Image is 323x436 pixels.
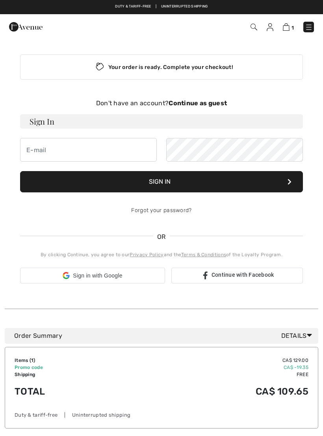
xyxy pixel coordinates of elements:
[15,371,122,378] td: Shipping
[20,268,165,283] div: Sign in with Google
[20,114,303,129] h3: Sign In
[20,138,157,162] input: E-mail
[181,252,226,257] a: Terms & Conditions
[14,331,315,341] div: Order Summary
[281,331,315,341] span: Details
[9,19,43,35] img: 1ère Avenue
[171,268,303,283] a: Continue with Facebook
[20,99,303,108] div: Don't have an account?
[212,272,274,278] span: Continue with Facebook
[15,364,122,371] td: Promo code
[122,371,308,378] td: Free
[122,364,308,371] td: CA$ -19.35
[15,357,122,364] td: Items ( )
[20,251,303,258] div: By clicking Continue, you agree to our and the of the Loyalty Program.
[122,378,308,405] td: CA$ 109.65
[122,357,308,364] td: CA$ 129.00
[153,232,170,242] span: OR
[15,411,308,419] div: Duty & tariff-free | Uninterrupted shipping
[31,358,33,363] span: 1
[73,272,122,280] span: Sign in with Google
[20,171,303,192] button: Sign In
[131,207,191,214] a: Forgot your password?
[15,378,122,405] td: Total
[20,54,303,80] div: Your order is ready. Complete your checkout!
[9,22,43,30] a: 1ère Avenue
[130,252,163,257] a: Privacy Policy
